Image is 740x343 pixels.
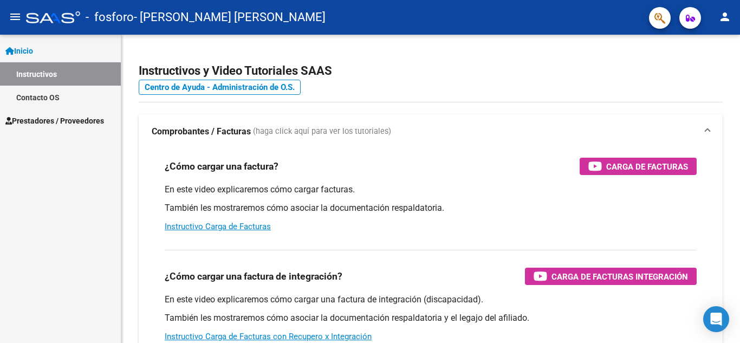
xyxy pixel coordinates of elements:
span: Carga de Facturas Integración [551,270,688,283]
strong: Comprobantes / Facturas [152,126,251,138]
h3: ¿Cómo cargar una factura? [165,159,278,174]
mat-icon: person [718,10,731,23]
mat-icon: menu [9,10,22,23]
a: Instructivo Carga de Facturas [165,222,271,231]
p: En este video explicaremos cómo cargar una factura de integración (discapacidad). [165,294,697,306]
p: También les mostraremos cómo asociar la documentación respaldatoria. [165,202,697,214]
span: Prestadores / Proveedores [5,115,104,127]
button: Carga de Facturas Integración [525,268,697,285]
a: Centro de Ayuda - Administración de O.S. [139,80,301,95]
span: (haga click aquí para ver los tutoriales) [253,126,391,138]
p: También les mostraremos cómo asociar la documentación respaldatoria y el legajo del afiliado. [165,312,697,324]
div: Open Intercom Messenger [703,306,729,332]
h2: Instructivos y Video Tutoriales SAAS [139,61,723,81]
span: Carga de Facturas [606,160,688,173]
h3: ¿Cómo cargar una factura de integración? [165,269,342,284]
mat-expansion-panel-header: Comprobantes / Facturas (haga click aquí para ver los tutoriales) [139,114,723,149]
span: - [PERSON_NAME] [PERSON_NAME] [134,5,326,29]
a: Instructivo Carga de Facturas con Recupero x Integración [165,332,372,341]
span: Inicio [5,45,33,57]
span: - fosforo [86,5,134,29]
p: En este video explicaremos cómo cargar facturas. [165,184,697,196]
button: Carga de Facturas [580,158,697,175]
